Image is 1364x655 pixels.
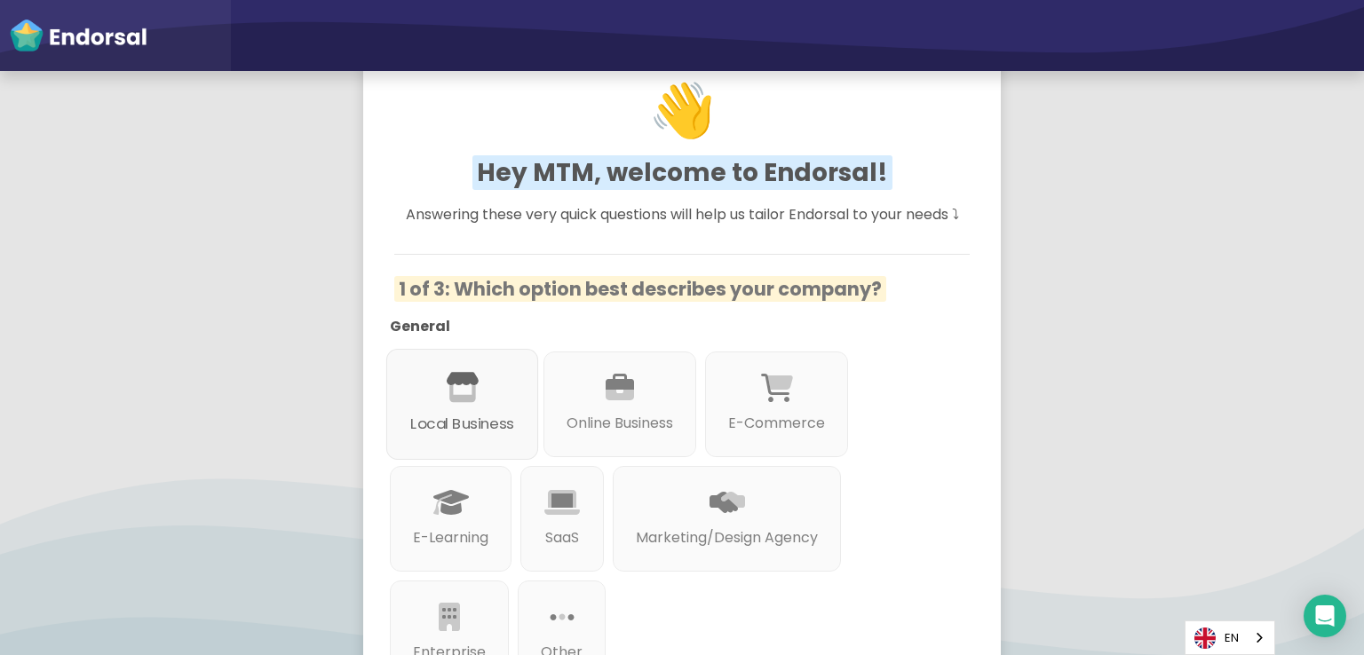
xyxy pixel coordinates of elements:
p: E-Commerce [728,413,825,434]
img: endorsal-logo-white@2x.png [9,18,147,53]
aside: Language selected: English [1185,620,1275,655]
a: EN [1186,621,1274,654]
h1: 👋 [396,4,969,215]
span: 1 of 3: Which option best describes your company? [394,276,886,302]
span: Answering these very quick questions will help us tailor Endorsal to your needs ⤵︎ [406,204,959,225]
p: E-Learning [413,527,488,548]
div: Open Intercom Messenger [1304,595,1346,637]
p: Local Business [410,413,514,435]
span: Hey MTM, welcome to Endorsal! [472,155,892,190]
p: Online Business [567,413,673,434]
p: SaaS [543,527,581,548]
div: Language [1185,620,1275,655]
p: Marketing/Design Agency [636,527,818,548]
p: General [390,316,948,337]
